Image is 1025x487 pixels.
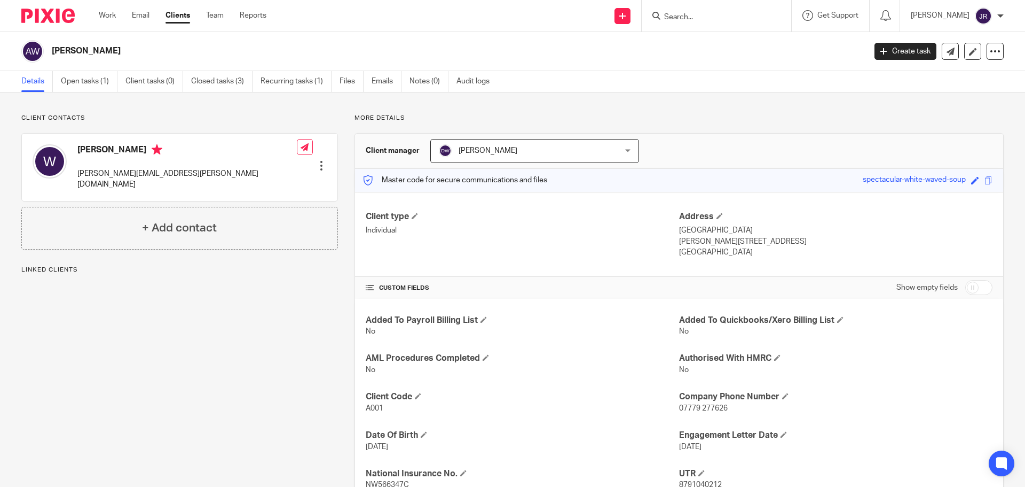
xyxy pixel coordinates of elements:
span: A001 [366,405,383,412]
p: Master code for secure communications and files [363,175,547,185]
span: Get Support [817,12,858,19]
label: Show empty fields [896,282,958,293]
h4: Added To Quickbooks/Xero Billing List [679,315,992,326]
img: svg%3E [33,144,67,179]
a: Files [340,71,364,92]
h4: Added To Payroll Billing List [366,315,679,326]
a: Work [99,10,116,21]
span: [DATE] [366,443,388,451]
p: Linked clients [21,266,338,274]
a: Email [132,10,149,21]
a: Open tasks (1) [61,71,117,92]
a: Create task [874,43,936,60]
i: Primary [152,144,162,155]
a: Recurring tasks (1) [261,71,332,92]
a: Emails [372,71,401,92]
a: Clients [165,10,190,21]
img: svg%3E [439,144,452,157]
p: Client contacts [21,114,338,122]
p: [GEOGRAPHIC_DATA] [679,247,992,258]
span: 07779 277626 [679,405,728,412]
h4: National Insurance No. [366,468,679,480]
p: [PERSON_NAME][EMAIL_ADDRESS][PERSON_NAME][DOMAIN_NAME] [77,168,297,190]
h4: Address [679,211,992,222]
h4: [PERSON_NAME] [77,144,297,158]
h4: Authorised With HMRC [679,353,992,364]
span: No [679,366,689,374]
h3: Client manager [366,145,420,156]
h4: Client Code [366,391,679,403]
a: Reports [240,10,266,21]
input: Search [663,13,759,22]
a: Audit logs [456,71,498,92]
a: Details [21,71,53,92]
img: svg%3E [975,7,992,25]
p: [PERSON_NAME] [911,10,969,21]
span: No [366,328,375,335]
h2: [PERSON_NAME] [52,45,697,57]
p: [GEOGRAPHIC_DATA] [679,225,992,236]
a: Notes (0) [409,71,448,92]
a: Closed tasks (3) [191,71,253,92]
span: No [679,328,689,335]
span: No [366,366,375,374]
a: Team [206,10,224,21]
h4: Engagement Letter Date [679,430,992,441]
h4: CUSTOM FIELDS [366,284,679,292]
a: Client tasks (0) [125,71,183,92]
p: More details [354,114,1004,122]
h4: Client type [366,211,679,222]
img: svg%3E [21,40,44,63]
img: Pixie [21,9,75,23]
h4: Company Phone Number [679,391,992,403]
h4: AML Procedures Completed [366,353,679,364]
p: Individual [366,225,679,236]
h4: + Add contact [142,220,217,236]
h4: Date Of Birth [366,430,679,441]
h4: UTR [679,468,992,480]
span: [PERSON_NAME] [459,147,517,154]
div: spectacular-white-waved-soup [863,174,966,187]
p: [PERSON_NAME][STREET_ADDRESS] [679,236,992,247]
span: [DATE] [679,443,701,451]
